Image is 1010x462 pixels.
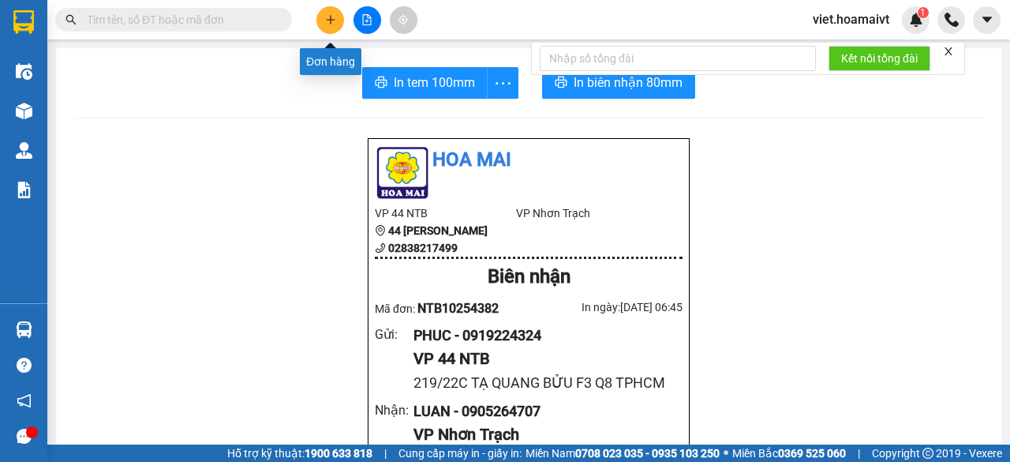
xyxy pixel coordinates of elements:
span: caret-down [980,13,994,27]
span: Cung cấp máy in - giấy in: [398,445,522,462]
img: solution-icon [16,182,32,198]
img: phone-icon [945,13,959,27]
strong: 0708 023 035 - 0935 103 250 [575,447,720,460]
strong: 0369 525 060 [778,447,846,460]
span: printer [375,76,387,91]
button: Kết nối tổng đài [829,46,930,71]
sup: 1 [918,7,929,18]
div: LUAN - 0905264707 [413,400,670,423]
div: VP 44 NTB [413,347,670,371]
b: 02838217499 [388,242,458,254]
span: file-add [361,14,372,25]
span: phone [375,242,386,254]
li: Hoa Mai [375,145,683,175]
button: plus [316,6,344,34]
span: Hỗ trợ kỹ thuật: [227,445,372,462]
img: warehouse-icon [16,142,32,159]
button: caret-down [973,6,1001,34]
button: more [487,67,518,99]
img: logo.jpg [375,145,430,201]
div: LUAN [135,51,245,70]
div: PHUC [13,32,124,51]
span: Miền Nam [526,445,720,462]
span: plus [325,14,336,25]
div: Nhận : [375,400,413,420]
span: In tem 100mm [394,73,475,92]
div: Mã đơn: [375,299,529,318]
img: warehouse-icon [16,321,32,338]
div: 219/22C TẠ QUANG BỬU F3 Q8 TPHCM [413,372,670,394]
div: 0905264707 [135,70,245,92]
img: icon-new-feature [909,13,923,27]
input: Nhập số tổng đài [540,46,816,71]
div: Nhơn Trạch [135,13,245,51]
div: PHUC - 0919224324 [413,325,670,347]
button: printerIn biên nhận 80mm [542,67,695,99]
li: VP Nhơn Trạch [516,205,657,222]
span: | [858,445,860,462]
div: Gửi : [375,325,413,344]
li: VP 44 NTB [375,205,516,222]
span: printer [555,76,567,91]
button: printerIn tem 100mm [362,67,488,99]
span: question-circle [17,358,32,373]
span: | [384,445,387,462]
div: VP Nhơn Trạch [413,423,670,447]
span: 1 [920,7,926,18]
span: notification [17,393,32,408]
div: In ngày: [DATE] 06:45 [529,299,683,316]
img: warehouse-icon [16,103,32,119]
span: copyright [922,448,933,459]
input: Tìm tên, số ĐT hoặc mã đơn [87,11,273,28]
span: Nhận: [135,15,173,32]
strong: 1900 633 818 [305,447,372,460]
span: environment [375,225,386,236]
span: more [488,73,518,93]
b: 44 [PERSON_NAME] [388,224,488,237]
div: 0919224324 [13,51,124,73]
span: close [943,46,954,57]
img: warehouse-icon [16,63,32,80]
div: Đơn hàng [300,48,361,75]
span: message [17,429,32,444]
span: ⚪️ [724,450,728,456]
span: Miền Bắc [732,445,846,462]
button: aim [390,6,417,34]
span: Kết nối tổng đài [841,50,918,67]
div: 219/22C TẠ QUANG BỬU F3 Q8 TPHCM [13,73,124,130]
div: 44 NTB [13,13,124,32]
div: Biên nhận [375,262,683,292]
span: NTB10254382 [417,301,499,316]
span: Gửi: [13,15,38,32]
span: aim [398,14,409,25]
span: search [65,14,77,25]
img: logo-vxr [13,10,34,34]
span: viet.hoamaivt [800,9,902,29]
span: In biên nhận 80mm [574,73,683,92]
button: file-add [353,6,381,34]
